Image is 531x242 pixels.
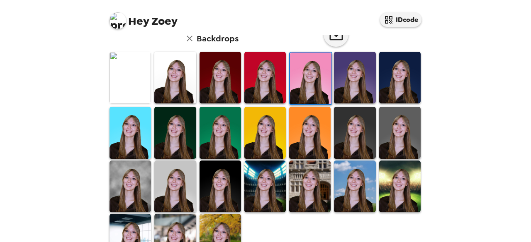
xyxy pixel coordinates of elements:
[110,12,126,29] img: profile pic
[110,8,178,27] span: Zoey
[128,14,149,29] span: Hey
[380,12,421,27] button: IDcode
[197,32,239,45] h6: Backdrops
[110,52,151,103] img: Original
